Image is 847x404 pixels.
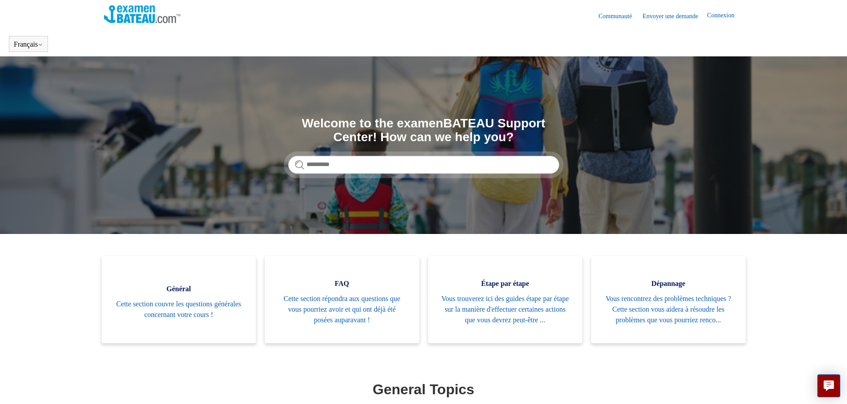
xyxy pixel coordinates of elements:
[104,379,744,400] h1: General Topics
[643,12,707,21] a: Envoyer une demande
[707,11,743,21] a: Connexion
[604,278,732,289] span: Dépannage
[817,374,840,397] button: Live chat
[265,256,419,343] a: FAQ Cette section répondra aux questions que vous pourriez avoir et qui ont déjà été posées aupar...
[591,256,746,343] a: Dépannage Vous rencontrez des problèmes techniques ? Cette section vous aidera à résoudre les pro...
[288,156,559,174] input: Rechercher
[102,256,256,343] a: Général Cette section couvre les questions générales concernant votre cours !
[598,12,640,21] a: Communauté
[104,5,181,23] img: Page d’accueil du Centre d’aide Examen Bateau
[115,299,243,320] span: Cette section couvre les questions générales concernant votre cours !
[288,117,559,144] h1: Welcome to the examenBATEAU Support Center! How can we help you?
[441,293,569,325] span: Vous trouverez ici des guides étape par étape sur la manière d'effectuer certaines actions que vo...
[441,278,569,289] span: Étape par étape
[278,278,406,289] span: FAQ
[604,293,732,325] span: Vous rencontrez des problèmes techniques ? Cette section vous aidera à résoudre les problèmes que...
[115,284,243,294] span: Général
[278,293,406,325] span: Cette section répondra aux questions que vous pourriez avoir et qui ont déjà été posées auparavant !
[14,40,43,48] button: Français
[428,256,583,343] a: Étape par étape Vous trouverez ici des guides étape par étape sur la manière d'effectuer certaine...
